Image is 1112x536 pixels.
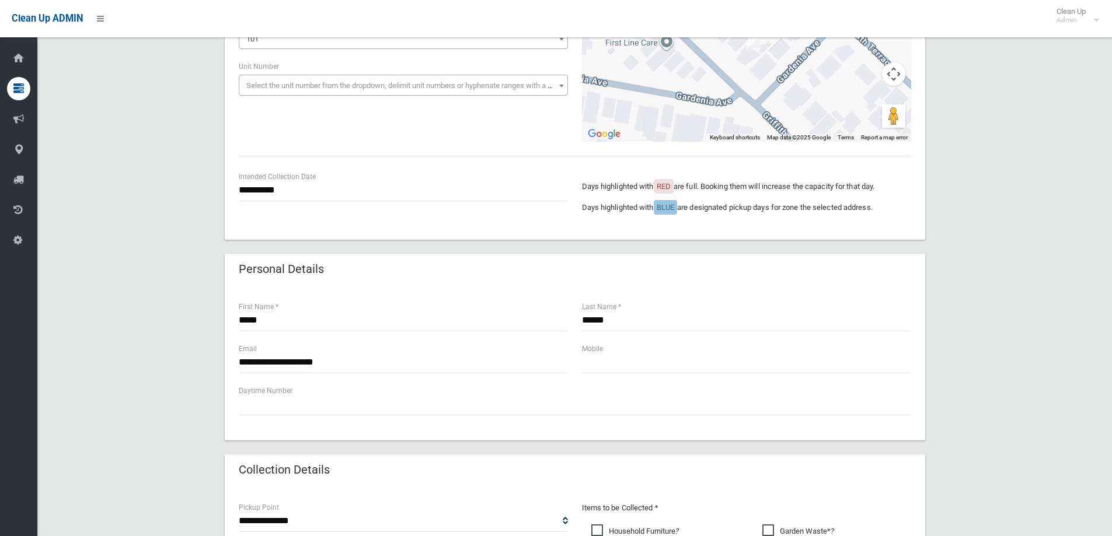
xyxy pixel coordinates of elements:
header: Personal Details [225,258,338,281]
button: Keyboard shortcuts [710,134,760,142]
span: 101 [246,34,259,43]
span: Map data ©2025 Google [767,134,831,141]
span: Clean Up [1051,7,1097,24]
span: BLUE [657,203,674,212]
div: 101 Griffiths Avenue, BANKSTOWN NSW 2200 [746,30,760,50]
small: Admin [1057,16,1086,24]
span: RED [657,182,671,191]
span: Select the unit number from the dropdown, delimit unit numbers or hyphenate ranges with a comma [246,81,573,90]
p: Days highlighted with are full. Booking them will increase the capacity for that day. [582,180,911,194]
span: 101 [239,28,568,49]
a: Terms [838,134,854,141]
a: Report a map error [861,134,908,141]
button: Map camera controls [882,62,905,86]
a: Open this area in Google Maps (opens a new window) [585,127,623,142]
button: Drag Pegman onto the map to open Street View [882,104,905,128]
span: 101 [242,31,565,47]
span: Clean Up ADMIN [12,13,83,24]
p: Days highlighted with are designated pickup days for zone the selected address. [582,201,911,215]
img: Google [585,127,623,142]
header: Collection Details [225,458,344,481]
p: Items to be Collected * [582,501,911,515]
